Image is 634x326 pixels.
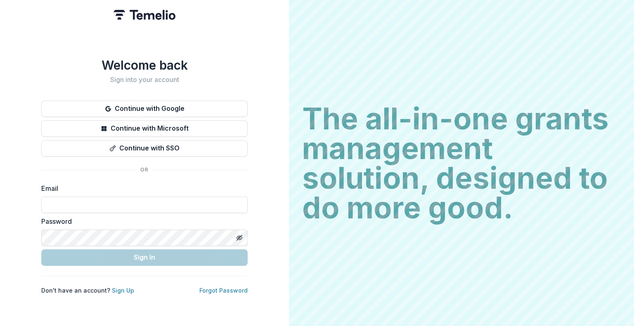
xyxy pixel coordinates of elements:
button: Continue with Google [41,101,248,117]
a: Sign Up [112,287,134,294]
button: Continue with SSO [41,140,248,157]
label: Email [41,183,243,193]
h2: Sign into your account [41,76,248,84]
button: Toggle password visibility [233,231,246,244]
label: Password [41,216,243,226]
img: Temelio [114,10,175,20]
button: Continue with Microsoft [41,120,248,137]
button: Sign In [41,249,248,266]
h1: Welcome back [41,58,248,73]
p: Don't have an account? [41,286,134,295]
a: Forgot Password [199,287,248,294]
